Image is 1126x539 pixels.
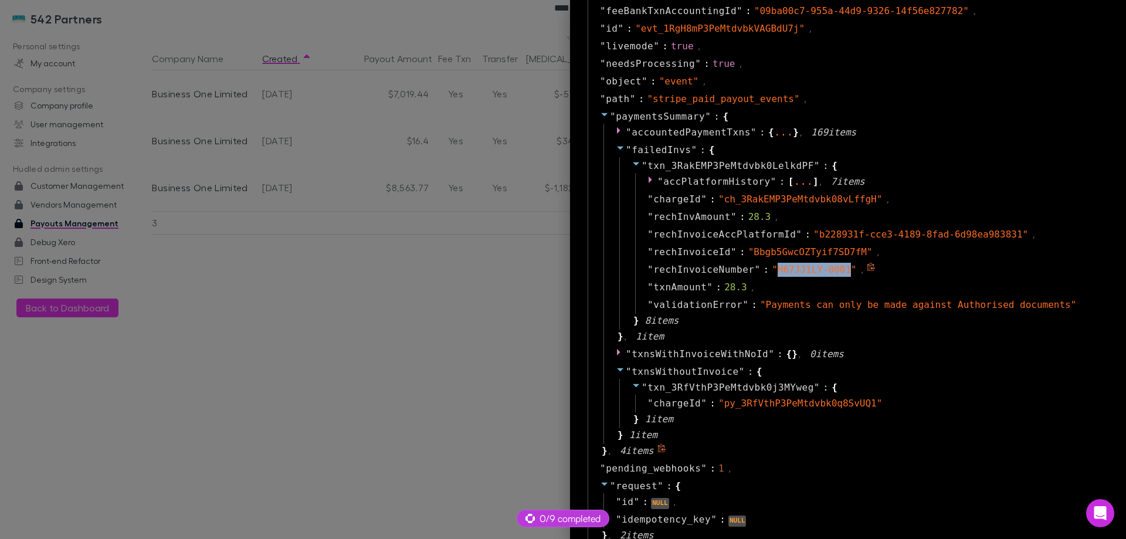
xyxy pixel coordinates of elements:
[792,347,798,361] span: }
[632,127,751,138] span: accountedPaymentTxns
[805,228,810,242] span: :
[814,382,820,393] span: "
[710,396,715,411] span: :
[659,76,698,87] span: " event "
[643,495,649,509] span: :
[608,446,612,457] span: ,
[600,5,606,16] span: "
[622,513,711,527] span: idempotency_key
[751,283,755,293] span: ,
[695,58,701,69] span: "
[647,398,653,409] span: "
[1086,499,1114,527] div: Open Intercom Messenger
[697,42,701,52] span: ,
[653,298,742,312] span: validationError
[740,245,745,259] span: :
[647,160,814,171] span: txn_3RakEMP3PeMtdvbk0LelkdPF
[642,160,647,171] span: "
[774,212,778,223] span: ,
[673,497,677,508] span: ,
[715,280,721,294] span: :
[626,127,632,138] span: "
[814,160,820,171] span: "
[616,480,657,491] span: request
[610,480,616,491] span: "
[803,94,808,105] span: ,
[793,126,799,140] span: }
[647,382,814,393] span: txn_3RfVthP3PeMtdvbk0j3MYweg
[642,76,647,87] span: "
[650,74,656,89] span: :
[620,445,654,456] span: 4 item s
[731,211,737,222] span: "
[808,24,812,35] span: ,
[764,263,769,277] span: :
[748,246,873,257] span: " Bbgb5GwcOZTyif7SD7fM "
[653,263,754,277] span: rechInvoiceNumber
[860,265,864,276] span: ,
[632,412,639,426] span: }
[748,365,754,379] span: :
[823,159,829,173] span: :
[718,194,882,205] span: " ch_3RakEMP3PeMtdvbk08vLffgH "
[813,229,1028,240] span: " b228931f-cce3-4189-8fad-6d98ea983831 "
[737,5,742,16] span: "
[626,348,632,360] span: "
[704,57,710,71] span: :
[774,129,793,135] div: ...
[738,59,742,70] span: ,
[622,495,633,509] span: id
[793,178,813,184] div: ...
[832,159,837,173] span: {
[653,40,659,52] span: "
[626,366,632,377] span: "
[616,496,622,507] span: "
[618,23,623,34] span: "
[606,39,653,53] span: livemode
[707,282,713,293] span: "
[710,192,715,206] span: :
[810,348,844,360] span: 0 item s
[647,194,653,205] span: "
[632,314,639,328] span: }
[606,57,695,71] span: needsProcessing
[632,144,691,155] span: failedInvs
[718,398,882,409] span: " py_3RfVthP3PeMtdvbk0q8SvUQ1 "
[700,143,706,157] span: :
[657,480,663,491] span: "
[745,4,751,18] span: :
[627,22,633,36] span: :
[647,299,653,310] span: "
[610,111,616,122] span: "
[768,126,774,140] span: {
[832,381,837,395] span: {
[701,398,707,409] span: "
[813,175,819,189] span: ]
[723,110,728,124] span: {
[616,330,623,344] span: }
[606,22,618,36] span: id
[754,5,969,16] span: " 09ba00c7-955a-44d9-9326-14f56e827782 "
[798,350,802,360] span: ,
[606,4,737,18] span: feeBankTxnAccountingId
[811,127,856,138] span: 169 item s
[647,282,653,293] span: "
[740,210,745,224] span: :
[633,496,639,507] span: "
[711,514,717,525] span: "
[876,248,880,258] span: ,
[831,176,865,187] span: 7 item s
[867,263,877,277] span: Copy to clipboard
[653,228,796,242] span: rechInvoiceAccPlatformId
[647,246,653,257] span: "
[647,264,653,275] span: "
[718,462,724,476] div: 1
[739,366,745,377] span: "
[823,381,829,395] span: :
[788,175,794,189] span: [
[616,428,623,442] span: }
[623,332,628,343] span: ,
[606,74,642,89] span: object
[777,347,783,361] span: :
[1032,230,1036,240] span: ,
